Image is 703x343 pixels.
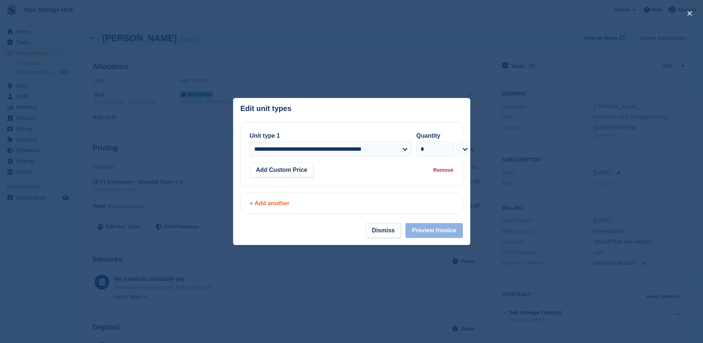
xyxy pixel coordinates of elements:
label: Unit type 1 [250,133,280,139]
button: close [684,7,696,19]
button: Dismiss [366,223,401,238]
button: Add Custom Price [250,163,314,177]
div: Remove [433,166,453,174]
a: + Add another [241,193,463,214]
button: Preview Invoice [405,223,462,238]
label: Quantity [416,133,440,139]
p: Edit unit types [241,104,292,113]
div: + Add another [250,199,454,208]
